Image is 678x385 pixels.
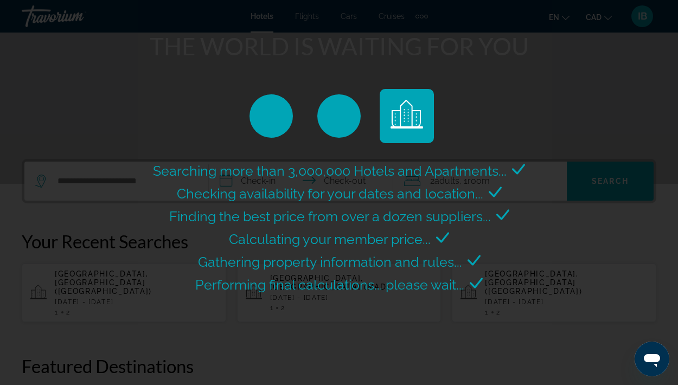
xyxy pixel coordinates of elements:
[153,163,507,179] span: Searching more than 3,000,000 Hotels and Apartments...
[229,231,431,247] span: Calculating your member price...
[198,254,462,270] span: Gathering property information and rules...
[177,185,483,202] span: Checking availability for your dates and location...
[169,208,491,224] span: Finding the best price from over a dozen suppliers...
[635,342,669,376] iframe: Button to launch messaging window
[195,277,464,293] span: Performing final calculations... please wait...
